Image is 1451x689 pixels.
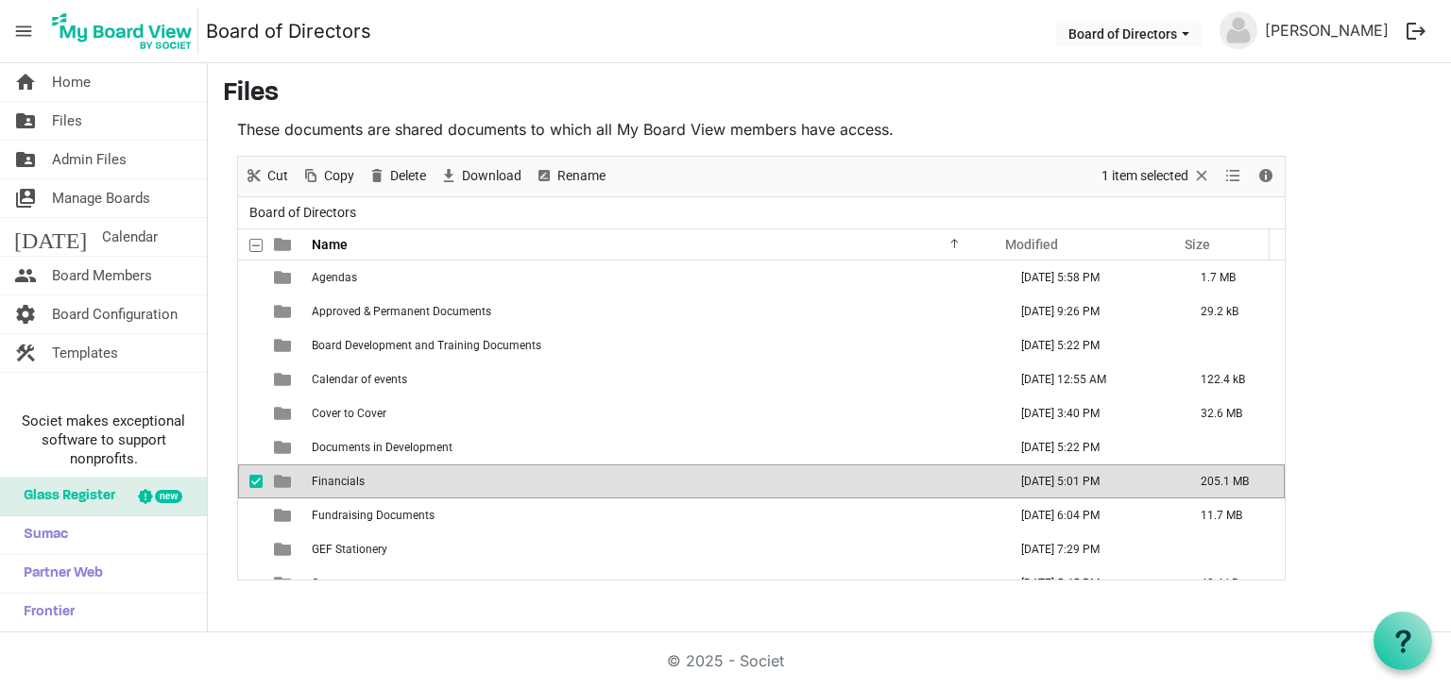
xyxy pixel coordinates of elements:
[299,164,358,188] button: Copy
[263,430,306,464] td: is template cell column header type
[238,532,263,566] td: checkbox
[1181,464,1285,498] td: 205.1 MB is template cell column header Size
[238,328,263,362] td: checkbox
[238,260,263,294] td: checkbox
[263,362,306,396] td: is template cell column header type
[52,295,178,333] span: Board Configuration
[246,201,360,225] span: Board of Directors
[52,334,118,372] span: Templates
[1001,430,1181,464] td: August 07, 2022 5:22 PM column header Modified
[1220,11,1257,49] img: no-profile-picture.svg
[312,475,365,488] span: Financials
[306,260,1001,294] td: Agendas is template cell column header Name
[312,509,435,522] span: Fundraising Documents
[312,407,386,420] span: Cover to Cover
[14,334,37,372] span: construction
[14,102,37,140] span: folder_shared
[263,294,306,328] td: is template cell column header type
[1181,328,1285,362] td: is template cell column header Size
[1001,396,1181,430] td: September 13, 2025 3:40 PM column header Modified
[52,63,91,101] span: Home
[1001,294,1181,328] td: August 09, 2022 9:26 PM column header Modified
[237,118,1286,141] p: These documents are shared documents to which all My Board View members have access.
[1181,260,1285,294] td: 1.7 MB is template cell column header Size
[14,478,115,515] span: Glass Register
[263,396,306,430] td: is template cell column header type
[312,271,357,284] span: Agendas
[532,164,609,188] button: Rename
[312,305,491,318] span: Approved & Permanent Documents
[238,498,263,532] td: checkbox
[52,102,82,140] span: Files
[1254,164,1279,188] button: Details
[14,141,37,178] span: folder_shared
[263,532,306,566] td: is template cell column header type
[1181,566,1285,600] td: 48.4 kB is template cell column header Size
[14,257,37,294] span: people
[263,328,306,362] td: is template cell column header type
[14,594,75,631] span: Frontier
[312,237,348,252] span: Name
[1181,498,1285,532] td: 11.7 MB is template cell column header Size
[263,464,306,498] td: is template cell column header type
[52,257,152,294] span: Board Members
[1001,498,1181,532] td: July 14, 2025 6:04 PM column header Modified
[460,164,523,188] span: Download
[361,157,433,196] div: Delete
[238,157,295,196] div: Cut
[1257,11,1396,49] a: [PERSON_NAME]
[436,164,525,188] button: Download
[312,577,346,590] span: Grants
[155,490,182,503] div: new
[238,430,263,464] td: checkbox
[306,328,1001,362] td: Board Development and Training Documents is template cell column header Name
[1001,328,1181,362] td: August 07, 2022 5:22 PM column header Modified
[667,651,784,670] a: © 2025 - Societ
[14,218,87,256] span: [DATE]
[263,498,306,532] td: is template cell column header type
[263,566,306,600] td: is template cell column header type
[14,295,37,333] span: settings
[1181,396,1285,430] td: 32.6 MB is template cell column header Size
[312,441,452,454] span: Documents in Development
[1100,164,1190,188] span: 1 item selected
[433,157,528,196] div: Download
[306,430,1001,464] td: Documents in Development is template cell column header Name
[1001,566,1181,600] td: September 18, 2025 5:45 PM column header Modified
[306,396,1001,430] td: Cover to Cover is template cell column header Name
[9,412,198,468] span: Societ makes exceptional software to support nonprofits.
[14,555,103,593] span: Partner Web
[1001,464,1181,498] td: September 04, 2025 5:01 PM column header Modified
[223,78,1436,110] h3: Files
[1005,237,1058,252] span: Modified
[312,543,387,556] span: GEF Stationery
[1221,164,1244,188] button: View dropdownbutton
[1181,362,1285,396] td: 122.4 kB is template cell column header Size
[1181,294,1285,328] td: 29.2 kB is template cell column header Size
[312,339,541,352] span: Board Development and Training Documents
[14,179,37,217] span: switch_account
[238,566,263,600] td: checkbox
[6,13,42,49] span: menu
[1001,532,1181,566] td: August 13, 2023 7:29 PM column header Modified
[306,294,1001,328] td: Approved & Permanent Documents is template cell column header Name
[238,396,263,430] td: checkbox
[206,12,371,50] a: Board of Directors
[46,8,206,55] a: My Board View Logo
[306,498,1001,532] td: Fundraising Documents is template cell column header Name
[265,164,290,188] span: Cut
[238,294,263,328] td: checkbox
[365,164,430,188] button: Delete
[1250,157,1282,196] div: Details
[1181,430,1285,464] td: is template cell column header Size
[52,179,150,217] span: Manage Boards
[306,532,1001,566] td: GEF Stationery is template cell column header Name
[238,464,263,498] td: checkbox
[46,8,198,55] img: My Board View Logo
[555,164,607,188] span: Rename
[528,157,612,196] div: Rename
[322,164,356,188] span: Copy
[263,260,306,294] td: is template cell column header type
[312,373,407,386] span: Calendar of events
[388,164,428,188] span: Delete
